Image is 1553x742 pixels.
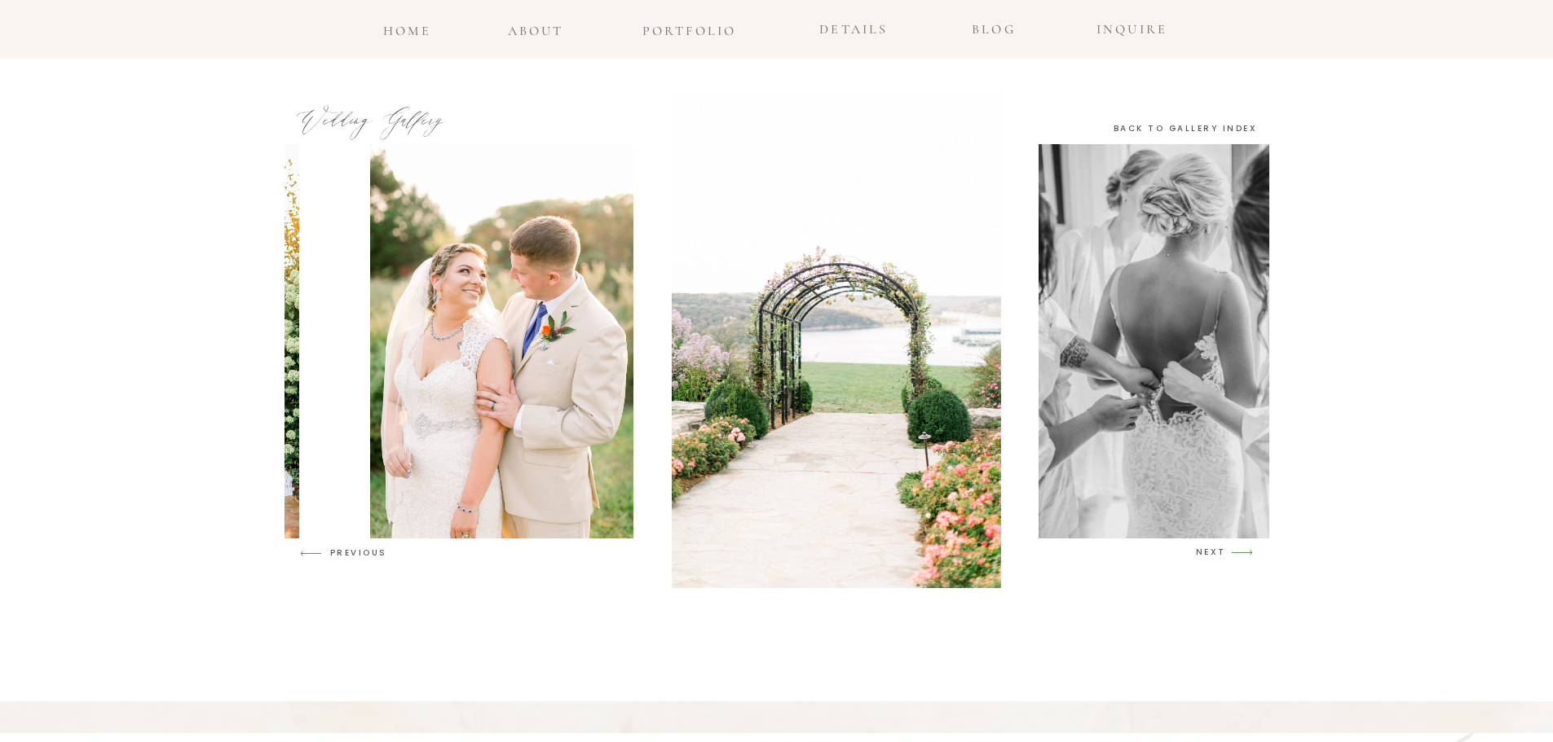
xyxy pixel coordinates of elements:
[1196,545,1227,560] h3: NEXT
[381,20,435,34] a: home
[342,66,519,94] a: Seniors
[1091,18,1174,33] a: INQUIRE
[847,671,1114,687] a: Learn More
[292,108,451,147] h1: Wedding Gallery
[638,20,742,34] a: portfolio
[1114,121,1260,136] a: back to gallery index
[330,546,393,557] h3: PREVIOUS
[505,20,567,42] a: about
[811,18,898,42] a: details
[968,18,1021,33] a: blog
